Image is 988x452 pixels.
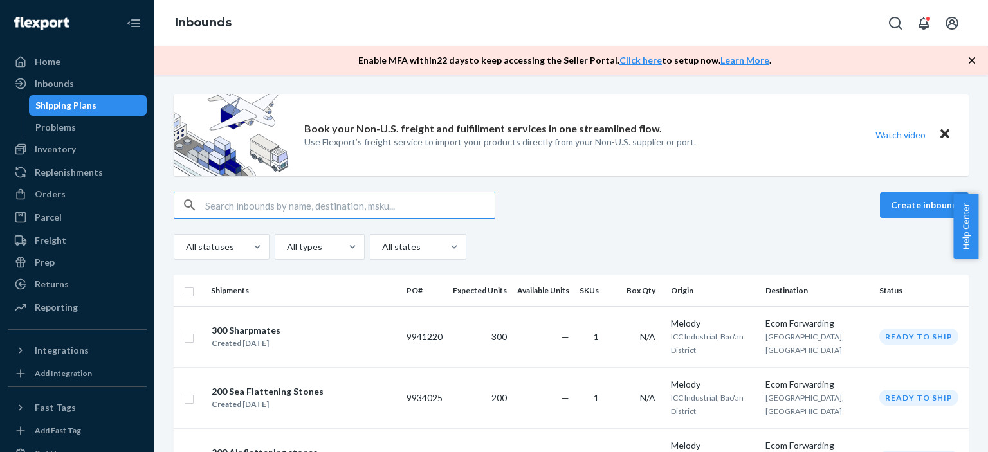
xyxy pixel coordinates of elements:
[358,54,771,67] p: Enable MFA within 22 days to keep accessing the Seller Portal. to setup now. .
[14,17,69,30] img: Flexport logo
[448,275,512,306] th: Expected Units
[765,439,869,452] div: Ecom Forwarding
[29,117,147,138] a: Problems
[35,99,96,112] div: Shipping Plans
[671,378,755,391] div: Melody
[304,122,662,136] p: Book your Non-U.S. freight and fulfillment services in one streamlined flow.
[35,344,89,357] div: Integrations
[671,393,744,416] span: ICC Industrial, Bao'an District
[35,188,66,201] div: Orders
[765,393,844,416] span: [GEOGRAPHIC_DATA], [GEOGRAPHIC_DATA]
[8,252,147,273] a: Prep
[401,367,448,428] td: 9934025
[212,337,280,350] div: Created [DATE]
[304,136,696,149] p: Use Flexport’s freight service to import your products directly from your Non-U.S. supplier or port.
[609,275,666,306] th: Box Qty
[175,15,232,30] a: Inbounds
[35,256,55,269] div: Prep
[35,401,76,414] div: Fast Tags
[671,439,755,452] div: Melody
[619,55,662,66] a: Click here
[29,95,147,116] a: Shipping Plans
[8,162,147,183] a: Replenishments
[491,331,507,342] span: 300
[401,306,448,367] td: 9941220
[8,51,147,72] a: Home
[640,331,655,342] span: N/A
[35,278,69,291] div: Returns
[212,385,324,398] div: 200 Sea Flattening Stones
[939,10,965,36] button: Open account menu
[765,332,844,355] span: [GEOGRAPHIC_DATA], [GEOGRAPHIC_DATA]
[574,275,609,306] th: SKUs
[8,297,147,318] a: Reporting
[401,275,448,306] th: PO#
[35,121,76,134] div: Problems
[512,275,574,306] th: Available Units
[212,398,324,411] div: Created [DATE]
[121,10,147,36] button: Close Navigation
[8,207,147,228] a: Parcel
[8,230,147,251] a: Freight
[874,275,969,306] th: Status
[212,324,280,337] div: 300 Sharpmates
[35,166,103,179] div: Replenishments
[35,234,66,247] div: Freight
[8,73,147,94] a: Inbounds
[35,301,78,314] div: Reporting
[594,392,599,403] span: 1
[8,274,147,294] a: Returns
[491,392,507,403] span: 200
[953,194,978,259] button: Help Center
[205,192,495,218] input: Search inbounds by name, destination, msku...
[911,10,937,36] button: Open notifications
[35,211,62,224] div: Parcel
[765,378,869,391] div: Ecom Forwarding
[937,125,953,144] button: Close
[165,5,242,42] ol: breadcrumbs
[720,55,769,66] a: Learn More
[666,275,760,306] th: Origin
[8,184,147,204] a: Orders
[8,423,147,438] a: Add Fast Tag
[562,392,569,403] span: —
[8,397,147,418] button: Fast Tags
[8,340,147,361] button: Integrations
[35,143,76,156] div: Inventory
[671,317,755,330] div: Melody
[381,240,382,253] input: All states
[206,275,401,306] th: Shipments
[765,317,869,330] div: Ecom Forwarding
[880,192,969,218] button: Create inbound
[594,331,599,342] span: 1
[35,368,92,379] div: Add Integration
[35,55,60,68] div: Home
[671,332,744,355] span: ICC Industrial, Bao'an District
[879,390,958,406] div: Ready to ship
[760,275,874,306] th: Destination
[8,366,147,381] a: Add Integration
[8,139,147,159] a: Inventory
[883,10,908,36] button: Open Search Box
[35,77,74,90] div: Inbounds
[879,329,958,345] div: Ready to ship
[286,240,287,253] input: All types
[640,392,655,403] span: N/A
[562,331,569,342] span: —
[867,125,934,144] button: Watch video
[185,240,186,253] input: All statuses
[35,425,81,436] div: Add Fast Tag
